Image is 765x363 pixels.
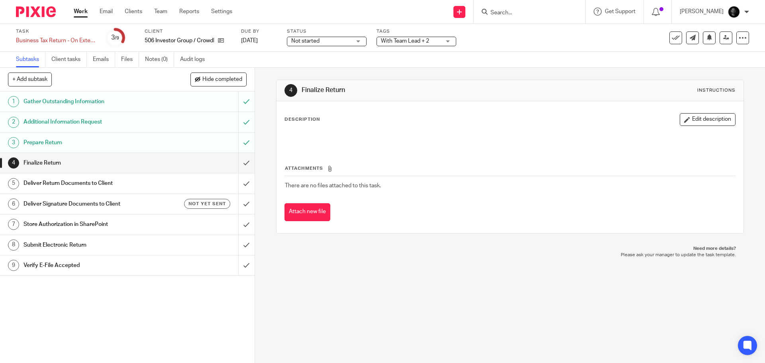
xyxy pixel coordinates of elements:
[8,260,19,271] div: 9
[377,28,456,35] label: Tags
[154,8,167,16] a: Team
[291,38,320,44] span: Not started
[8,198,19,210] div: 6
[16,52,45,67] a: Subtasks
[115,36,119,40] small: /9
[24,259,161,271] h1: Verify E-File Accepted
[728,6,740,18] img: Chris.jpg
[680,8,724,16] p: [PERSON_NAME]
[179,8,199,16] a: Reports
[697,87,736,94] div: Instructions
[125,8,142,16] a: Clients
[190,73,247,86] button: Hide completed
[16,28,96,35] label: Task
[111,33,119,42] div: 3
[285,183,381,188] span: There are no files attached to this task.
[24,157,161,169] h1: Finalize Return
[24,116,161,128] h1: Additional Information Request
[74,8,88,16] a: Work
[241,38,258,43] span: [DATE]
[8,239,19,251] div: 8
[211,8,232,16] a: Settings
[284,84,297,97] div: 4
[605,9,636,14] span: Get Support
[24,198,161,210] h1: Deliver Signature Documents to Client
[8,178,19,189] div: 5
[202,77,242,83] span: Hide completed
[100,8,113,16] a: Email
[490,10,561,17] input: Search
[680,113,736,126] button: Edit description
[8,137,19,148] div: 3
[287,28,367,35] label: Status
[121,52,139,67] a: Files
[241,28,277,35] label: Due by
[51,52,87,67] a: Client tasks
[8,96,19,107] div: 1
[16,37,96,45] div: Business Tax Return - On Extension - Pantera
[93,52,115,67] a: Emails
[381,38,429,44] span: With Team Lead + 2
[284,116,320,123] p: Description
[284,203,330,221] button: Attach new file
[24,137,161,149] h1: Prepare Return
[285,166,323,171] span: Attachments
[145,28,231,35] label: Client
[284,252,736,258] p: Please ask your manager to update the task template.
[8,73,52,86] button: + Add subtask
[16,6,56,17] img: Pixie
[24,177,161,189] h1: Deliver Return Documents to Client
[284,245,736,252] p: Need more details?
[24,96,161,108] h1: Gather Outstanding Information
[8,219,19,230] div: 7
[24,218,161,230] h1: Store Authorization in SharePoint
[145,37,214,45] p: 506 Investor Group / CrowdDD
[24,239,161,251] h1: Submit Electronic Return
[188,200,226,207] span: Not yet sent
[145,52,174,67] a: Notes (0)
[8,117,19,128] div: 2
[180,52,211,67] a: Audit logs
[8,157,19,169] div: 4
[302,86,527,94] h1: Finalize Return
